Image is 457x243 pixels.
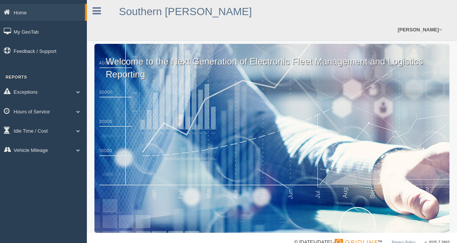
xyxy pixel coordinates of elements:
p: Welcome to the Next Generation of Electronic Fleet Management and Logistics Reporting [94,44,449,80]
a: [PERSON_NAME] [394,19,446,40]
a: Southern [PERSON_NAME] [119,6,252,17]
